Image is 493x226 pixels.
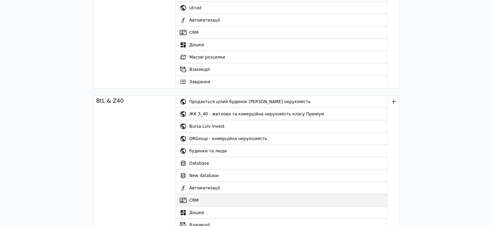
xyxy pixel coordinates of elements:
[189,120,387,133] div: Bursa Lviv Invest
[176,206,387,219] a: Дошки
[189,145,387,157] div: будинки та люди
[176,133,387,145] a: DRGroup - комерційна нерухоомість
[176,2,387,14] a: utrust
[176,26,387,39] a: CRM
[176,63,387,76] a: Взаємодії
[176,145,387,157] a: будинки та люди
[176,157,387,169] a: Database
[176,14,387,26] a: Автоматизації
[189,2,387,14] div: utrust
[176,51,387,63] a: Масові розсилки
[189,108,387,120] div: ЖК З_40 - житлова та комерційна нерухомість класу Преміум
[176,96,387,108] a: Продається цілий будинок [PERSON_NAME] нерухомість
[176,182,387,194] a: Автоматизації
[96,97,124,105] div: BtL & Z40
[176,169,387,182] a: New database
[176,39,387,51] a: Дошки
[189,133,387,145] div: DRGroup - комерційна нерухоомість
[176,108,387,120] a: ЖК З_40 - житлова та комерційна нерухомість класу Преміум
[189,96,387,108] div: Продається цілий будинок [PERSON_NAME] нерухомість
[176,120,387,133] a: Bursa Lviv Invest
[176,76,387,88] a: Завдання
[176,194,387,206] a: CRM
